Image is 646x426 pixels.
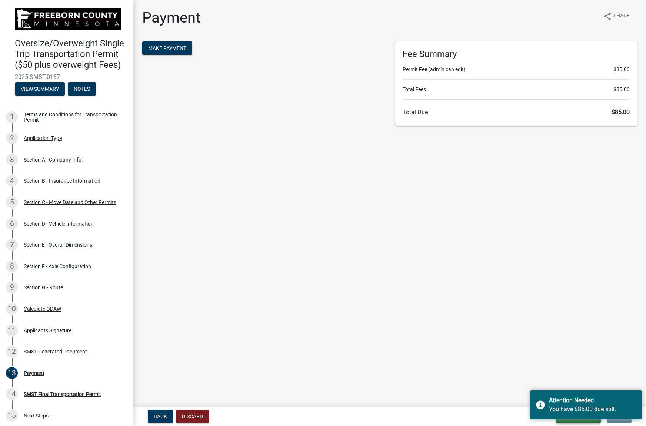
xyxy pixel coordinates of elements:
div: 13 [6,367,18,379]
span: Make Payment [148,45,186,51]
div: Terms and Conditions for Transportation Permit [24,112,121,122]
div: Application Type [24,136,62,141]
div: Section C - Move Date and Other Permits [24,200,116,205]
div: 6 [6,218,18,230]
button: shareShare [597,9,636,23]
div: Section F - Axle Configuration [24,264,91,269]
button: View Summary [15,82,65,96]
div: Attention Needed [549,396,636,405]
div: Payment [24,370,44,376]
div: 4 [6,175,18,187]
div: Section D - Vehicle Information [24,221,94,226]
div: 11 [6,325,18,336]
div: 5 [6,196,18,208]
div: You have $85.00 due still. [549,405,636,414]
span: $85.00 [613,66,630,73]
div: SMST Final Transportation Permit [24,392,101,397]
div: 15 [6,410,18,422]
span: $85.00 [613,86,630,93]
button: Notes [68,82,96,96]
div: SMST Generated Document [24,349,87,354]
div: 2 [6,132,18,144]
button: Back [148,410,173,423]
button: Discard [176,410,209,423]
div: Section B - Insurance Information [24,178,100,183]
wm-modal-confirm: Notes [68,86,96,92]
img: Freeborn County, Minnesota [15,8,121,30]
div: 7 [6,239,18,251]
div: 10 [6,303,18,315]
div: 1 [6,111,18,123]
wm-modal-confirm: Summary [15,86,65,92]
div: 9 [6,282,18,293]
div: Calculate ODAW [24,306,61,312]
li: Permit Fee (admin can edit) [403,66,630,73]
span: Share [613,12,630,21]
div: 12 [6,346,18,357]
div: 14 [6,388,18,400]
h1: Payment [142,9,200,27]
div: 8 [6,260,18,272]
i: share [603,12,612,21]
h6: Fee Summary [403,49,630,60]
span: $85.00 [612,109,630,116]
div: Section G - Route [24,285,63,290]
div: Section E - Overall Dimensions [24,242,92,247]
div: 3 [6,154,18,166]
div: Applicants Signature [24,328,71,333]
h6: Total Due [403,109,630,116]
button: Make Payment [142,41,192,55]
h4: Oversize/Overweight Single Trip Transportation Permit ($50 plus overweight Fees) [15,38,127,70]
div: Section A - Company Info [24,157,81,162]
span: 2025-SMST-0137 [15,73,119,80]
li: Total Fees [403,86,630,93]
span: Back [154,413,167,419]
